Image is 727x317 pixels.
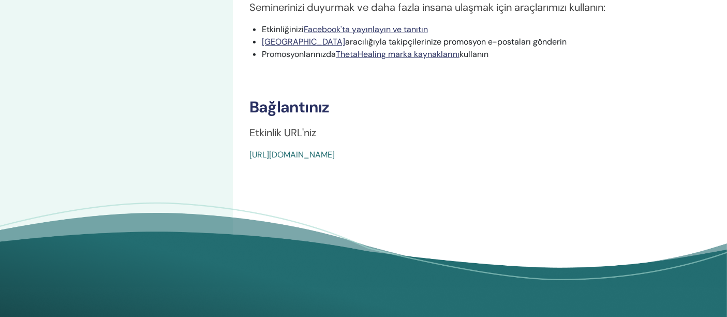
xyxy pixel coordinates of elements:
a: [GEOGRAPHIC_DATA] [262,36,345,47]
a: ThetaHealing marka kaynaklarını [336,49,459,60]
font: Etkinlik URL'niz [249,126,316,139]
font: Promosyonlarınızda [262,49,336,60]
font: Seminerinizi duyurmak ve daha fazla insana ulaşmak için araçlarımızı kullanın: [249,1,605,14]
font: Bağlantınız [249,97,329,117]
a: [URL][DOMAIN_NAME] [249,149,335,160]
font: Facebook'ta yayınlayın ve tanıtın [304,24,428,35]
font: aracılığıyla takipçilerinize promosyon e-postaları gönderin [345,36,567,47]
font: kullanın [459,49,488,60]
font: Etkinliğinizi [262,24,304,35]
